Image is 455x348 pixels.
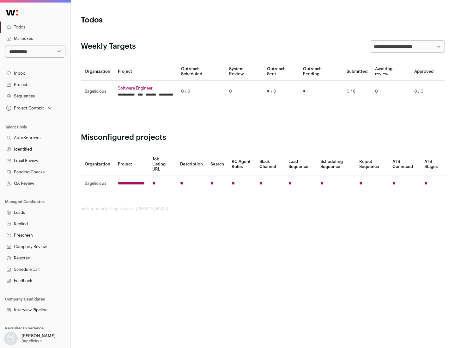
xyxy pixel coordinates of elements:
[3,332,57,345] button: Open dropdown
[225,63,263,81] th: System Review
[4,332,18,345] img: nopic.png
[421,153,445,176] th: ATS Stages
[355,153,389,176] th: Reject Sequence
[149,153,176,176] th: Job Listing URL
[21,333,56,339] p: [PERSON_NAME]
[118,86,173,91] a: Software Engineer
[256,153,285,176] th: Slack Channel
[176,153,207,176] th: Description
[5,104,53,113] button: Open dropdown
[317,153,355,176] th: Scheduling Sequence
[177,81,225,103] td: 0 / 0
[343,63,371,81] th: Submitted
[3,6,21,19] img: Wellfound
[21,339,42,344] p: Bagelicious
[285,153,317,176] th: Lead Sequence
[81,15,202,25] h1: Todos
[81,153,114,176] th: Organization
[81,81,114,103] td: Bagelicious
[207,153,228,176] th: Search
[263,63,300,81] th: Outreach Sent
[81,41,136,52] h2: Weekly Targets
[271,89,276,94] span: / 0
[371,81,410,103] td: 0
[410,81,437,103] td: 0 / 0
[81,63,114,81] th: Organization
[81,176,114,191] td: Bagelicious
[81,133,445,143] h2: Misconfigured projects
[299,63,343,81] th: Outreach Pending
[228,153,255,176] th: RC Agent Rules
[410,63,437,81] th: Approved
[114,153,149,176] th: Project
[371,63,410,81] th: Awaiting review
[389,153,420,176] th: ATS Conneced
[225,81,263,103] td: 0
[5,106,44,111] div: Project Context
[114,63,177,81] th: Project
[177,63,225,81] th: Outreach Scheduled
[81,206,445,211] footer: wellfound:ai for Bagelicious - [PERSON_NAME]
[343,81,371,103] td: 0 / 6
